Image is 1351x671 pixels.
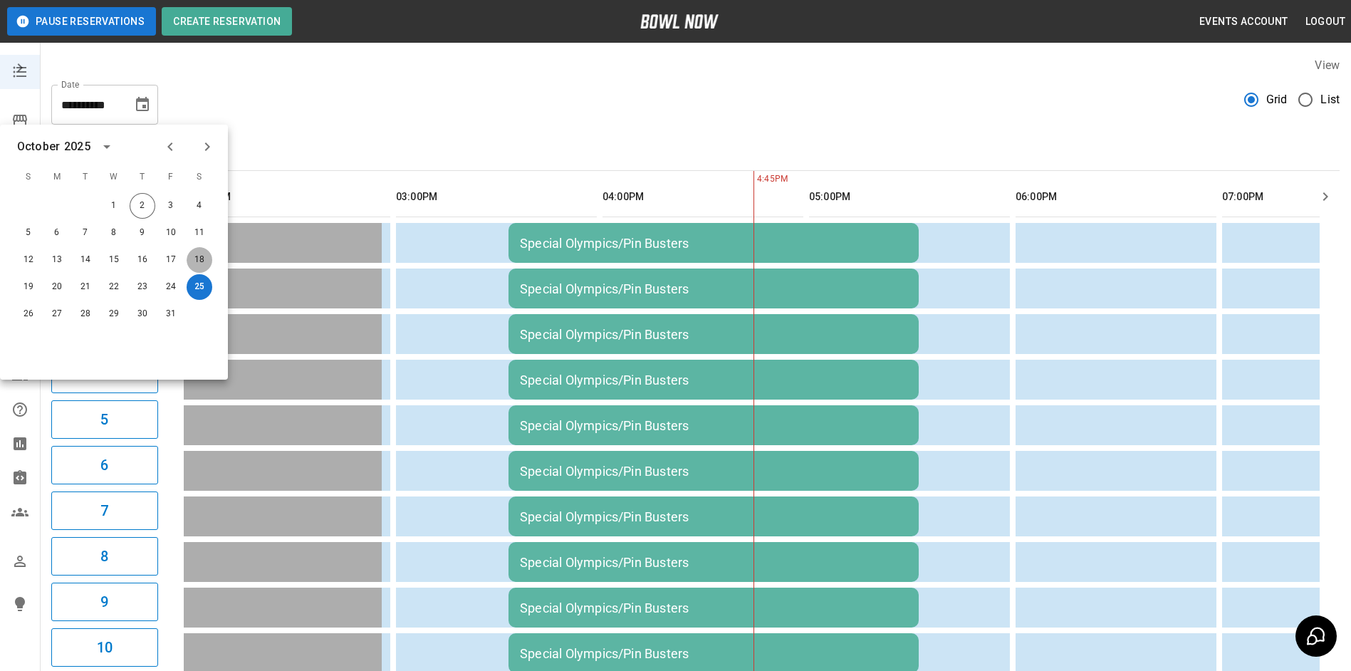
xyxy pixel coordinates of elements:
[195,135,219,159] button: Next month
[51,628,158,667] button: 10
[520,236,907,251] div: Special Olympics/Pin Busters
[520,281,907,296] div: Special Olympics/Pin Busters
[16,301,41,327] button: Oct 26, 2025
[16,247,41,273] button: Oct 12, 2025
[101,301,127,327] button: Oct 29, 2025
[100,454,108,477] h6: 6
[158,163,184,192] span: F
[97,636,113,659] h6: 10
[51,491,158,530] button: 7
[51,537,158,576] button: 8
[100,499,108,522] h6: 7
[158,247,184,273] button: Oct 17, 2025
[16,274,41,300] button: Oct 19, 2025
[640,14,719,28] img: logo
[101,163,127,192] span: W
[16,220,41,246] button: Oct 5, 2025
[95,135,119,159] button: calendar view is open, switch to year view
[73,163,98,192] span: T
[158,274,184,300] button: Oct 24, 2025
[101,193,127,219] button: Oct 1, 2025
[753,172,757,187] span: 4:45PM
[44,220,70,246] button: Oct 6, 2025
[187,193,212,219] button: Oct 4, 2025
[100,408,108,431] h6: 5
[1300,9,1351,35] button: Logout
[128,90,157,119] button: Choose date, selected date is Oct 25, 2025
[520,600,907,615] div: Special Olympics/Pin Busters
[44,274,70,300] button: Oct 20, 2025
[101,247,127,273] button: Oct 15, 2025
[520,509,907,524] div: Special Olympics/Pin Busters
[130,220,155,246] button: Oct 9, 2025
[520,464,907,479] div: Special Olympics/Pin Busters
[158,220,184,246] button: Oct 10, 2025
[100,545,108,568] h6: 8
[17,138,60,155] div: October
[1194,9,1294,35] button: Events Account
[187,274,212,300] button: Oct 25, 2025
[100,591,108,613] h6: 9
[1266,91,1288,108] span: Grid
[16,163,41,192] span: S
[520,555,907,570] div: Special Olympics/Pin Busters
[520,373,907,387] div: Special Olympics/Pin Busters
[101,274,127,300] button: Oct 22, 2025
[130,247,155,273] button: Oct 16, 2025
[158,193,184,219] button: Oct 3, 2025
[64,138,90,155] div: 2025
[162,7,292,36] button: Create Reservation
[187,247,212,273] button: Oct 18, 2025
[44,163,70,192] span: M
[130,301,155,327] button: Oct 30, 2025
[51,400,158,439] button: 5
[51,136,1340,170] div: inventory tabs
[1315,58,1340,72] label: View
[158,135,182,159] button: Previous month
[130,163,155,192] span: T
[73,247,98,273] button: Oct 14, 2025
[187,163,212,192] span: S
[7,7,156,36] button: Pause Reservations
[158,301,184,327] button: Oct 31, 2025
[51,583,158,621] button: 9
[44,301,70,327] button: Oct 27, 2025
[51,446,158,484] button: 6
[1320,91,1340,108] span: List
[73,301,98,327] button: Oct 28, 2025
[130,274,155,300] button: Oct 23, 2025
[187,220,212,246] button: Oct 11, 2025
[73,274,98,300] button: Oct 21, 2025
[101,220,127,246] button: Oct 8, 2025
[520,646,907,661] div: Special Olympics/Pin Busters
[73,220,98,246] button: Oct 7, 2025
[44,247,70,273] button: Oct 13, 2025
[520,327,907,342] div: Special Olympics/Pin Busters
[520,418,907,433] div: Special Olympics/Pin Busters
[130,193,155,219] button: Oct 2, 2025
